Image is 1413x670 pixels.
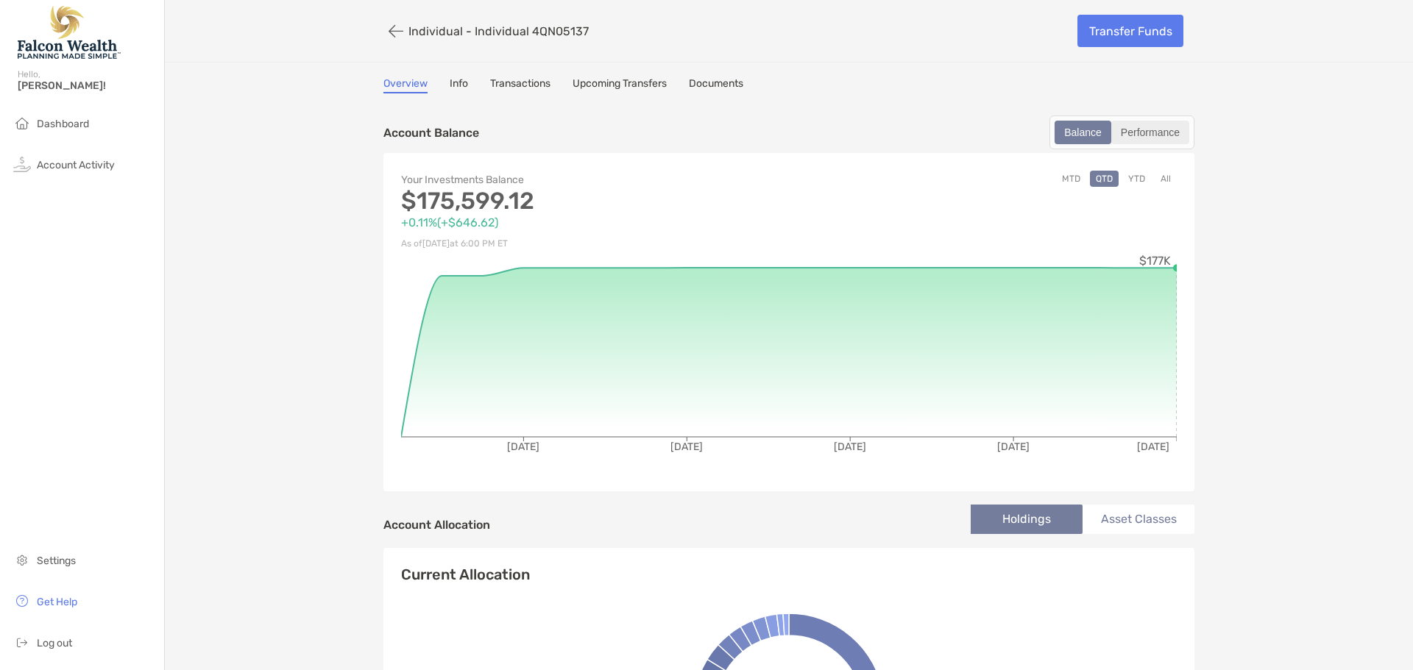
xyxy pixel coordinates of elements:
[13,633,31,651] img: logout icon
[401,171,789,189] p: Your Investments Balance
[1137,441,1169,453] tspan: [DATE]
[18,79,155,92] span: [PERSON_NAME]!
[401,235,789,253] p: As of [DATE] at 6:00 PM ET
[401,213,789,232] p: +0.11% ( +$646.62 )
[1056,122,1110,143] div: Balance
[383,77,428,93] a: Overview
[450,77,468,93] a: Info
[383,518,490,532] h4: Account Allocation
[1155,171,1177,187] button: All
[971,505,1083,534] li: Holdings
[834,441,866,453] tspan: [DATE]
[1049,115,1194,149] div: segmented control
[670,441,703,453] tspan: [DATE]
[997,441,1030,453] tspan: [DATE]
[37,118,89,130] span: Dashboard
[507,441,539,453] tspan: [DATE]
[1083,505,1194,534] li: Asset Classes
[13,114,31,132] img: household icon
[1122,171,1151,187] button: YTD
[1139,254,1171,268] tspan: $177K
[573,77,667,93] a: Upcoming Transfers
[1090,171,1119,187] button: QTD
[401,192,789,210] p: $175,599.12
[408,24,589,38] p: Individual - Individual 4QN05137
[37,159,115,171] span: Account Activity
[37,637,72,649] span: Log out
[689,77,743,93] a: Documents
[1077,15,1183,47] a: Transfer Funds
[401,566,530,583] h4: Current Allocation
[490,77,550,93] a: Transactions
[1056,171,1086,187] button: MTD
[13,155,31,173] img: activity icon
[37,596,77,608] span: Get Help
[18,6,121,59] img: Falcon Wealth Planning Logo
[13,592,31,610] img: get-help icon
[383,124,479,142] p: Account Balance
[1113,122,1188,143] div: Performance
[13,551,31,569] img: settings icon
[37,555,76,567] span: Settings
